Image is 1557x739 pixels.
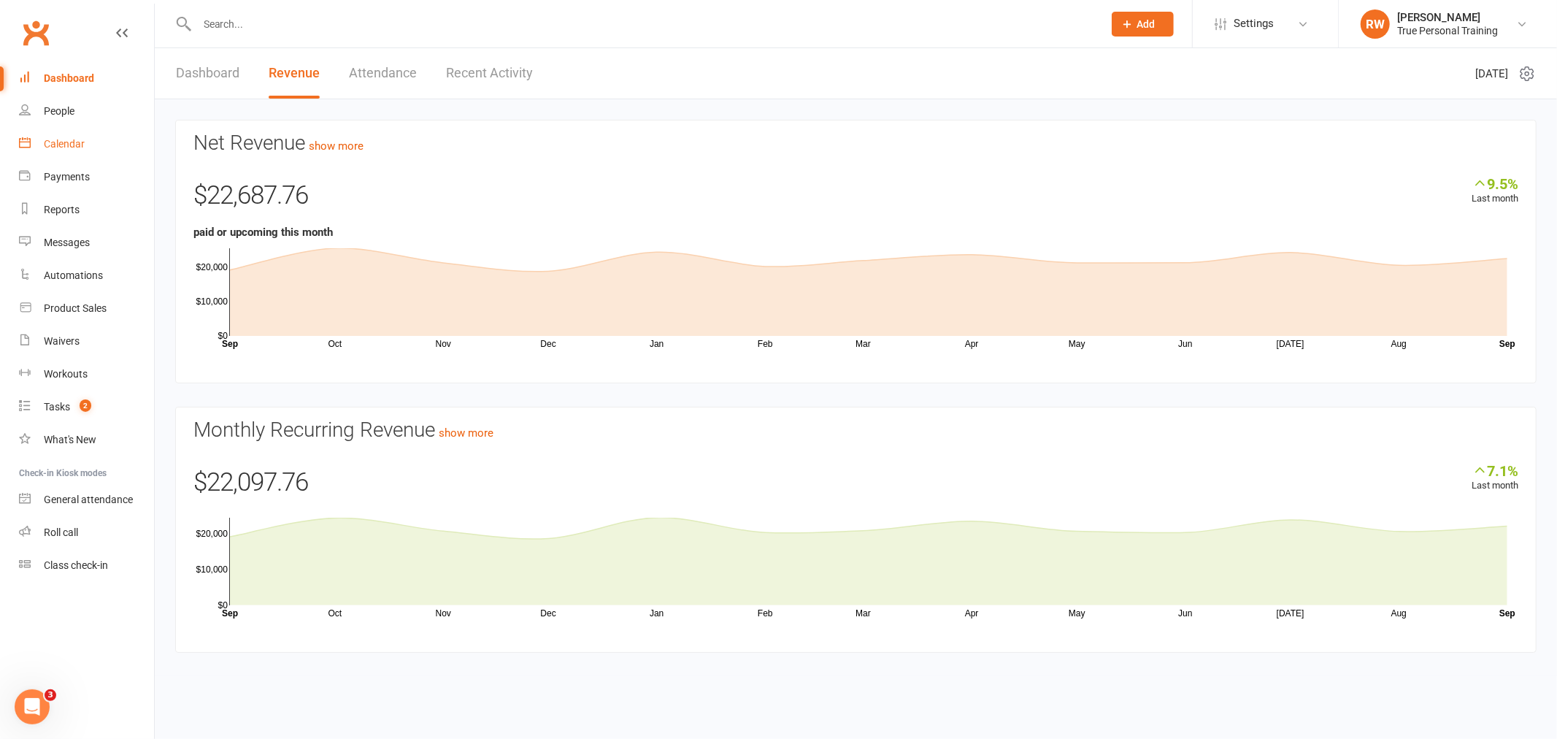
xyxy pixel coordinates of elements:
[44,335,80,347] div: Waivers
[19,483,154,516] a: General attendance kiosk mode
[19,391,154,424] a: Tasks 2
[269,48,320,99] a: Revenue
[349,48,417,99] a: Attendance
[44,434,96,445] div: What's New
[193,14,1093,34] input: Search...
[19,325,154,358] a: Waivers
[44,269,103,281] div: Automations
[44,527,78,538] div: Roll call
[193,132,1518,155] h3: Net Revenue
[44,204,80,215] div: Reports
[44,237,90,248] div: Messages
[193,175,1518,223] div: $22,687.76
[1475,65,1508,83] span: [DATE]
[19,194,154,226] a: Reports
[18,15,54,51] a: Clubworx
[44,72,94,84] div: Dashboard
[19,62,154,95] a: Dashboard
[1397,11,1498,24] div: [PERSON_NAME]
[439,426,493,440] a: show more
[44,401,70,413] div: Tasks
[19,292,154,325] a: Product Sales
[193,462,1518,510] div: $22,097.76
[1137,18,1156,30] span: Add
[19,128,154,161] a: Calendar
[44,171,90,183] div: Payments
[44,494,133,505] div: General attendance
[1361,9,1390,39] div: RW
[1112,12,1174,37] button: Add
[176,48,239,99] a: Dashboard
[19,259,154,292] a: Automations
[1472,462,1518,478] div: 7.1%
[44,559,108,571] div: Class check-in
[44,368,88,380] div: Workouts
[1472,462,1518,494] div: Last month
[45,689,56,701] span: 3
[15,689,50,724] iframe: Intercom live chat
[446,48,533,99] a: Recent Activity
[1397,24,1498,37] div: True Personal Training
[19,516,154,549] a: Roll call
[19,95,154,128] a: People
[44,138,85,150] div: Calendar
[309,139,364,153] a: show more
[193,226,333,239] strong: paid or upcoming this month
[193,419,1518,442] h3: Monthly Recurring Revenue
[19,358,154,391] a: Workouts
[19,161,154,194] a: Payments
[19,424,154,456] a: What's New
[1234,7,1274,40] span: Settings
[44,302,107,314] div: Product Sales
[44,105,74,117] div: People
[1472,175,1518,207] div: Last month
[19,226,154,259] a: Messages
[80,399,91,412] span: 2
[1472,175,1518,191] div: 9.5%
[19,549,154,582] a: Class kiosk mode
